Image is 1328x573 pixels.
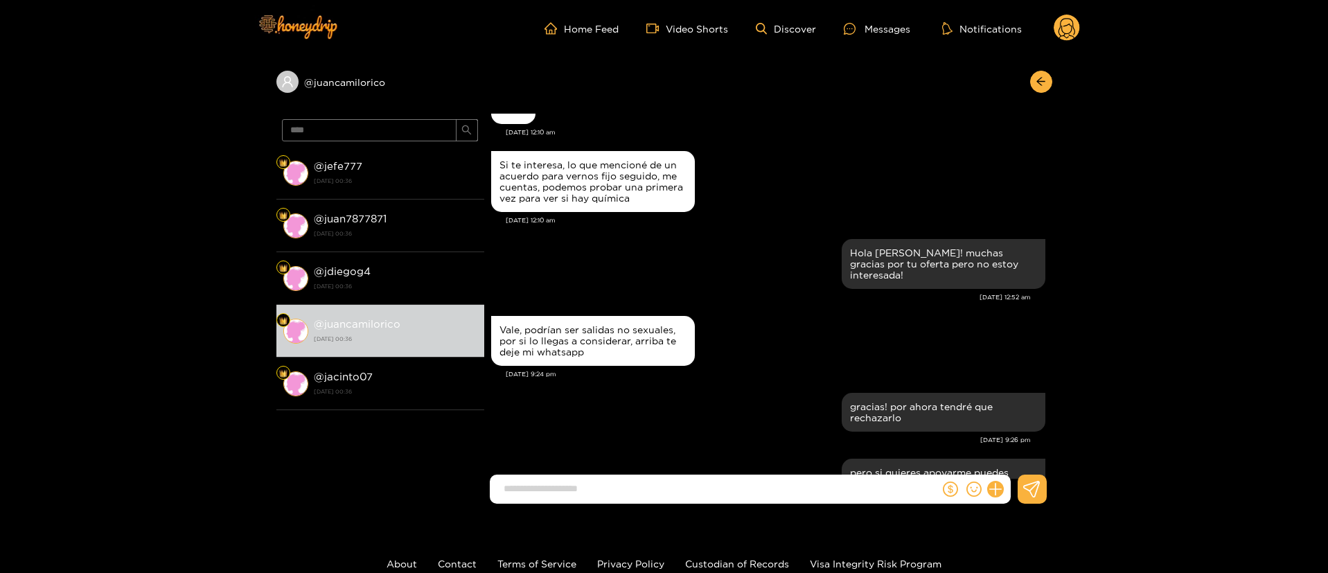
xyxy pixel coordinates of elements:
img: conversation [283,319,308,344]
strong: @ jefe777 [314,160,362,172]
div: Messages [844,21,910,37]
a: Home Feed [545,22,619,35]
img: conversation [283,161,308,186]
a: Custodian of Records [685,558,789,569]
img: Fan Level [279,211,287,220]
a: Terms of Service [497,558,576,569]
strong: [DATE] 00:36 [314,227,477,240]
button: Notifications [938,21,1026,35]
img: conversation [283,266,308,291]
span: search [461,125,472,136]
strong: @ juancamilorico [314,318,400,330]
div: [DATE] 9:26 pm [491,435,1031,445]
strong: @ juan7877871 [314,213,387,224]
strong: @ jacinto07 [314,371,373,382]
span: smile [966,482,982,497]
strong: [DATE] 00:36 [314,333,477,345]
a: Privacy Policy [597,558,664,569]
div: @juancamilorico [276,71,484,93]
strong: [DATE] 00:36 [314,175,477,187]
span: home [545,22,564,35]
div: Hola [PERSON_NAME]! muchas gracias por tu oferta pero no estoy interesada! [850,247,1037,281]
img: Fan Level [279,159,287,167]
div: Si te interesa, lo que mencioné de un acuerdo para vernos fijo seguido, me cuentas, podemos proba... [499,159,687,204]
div: [DATE] 12:10 am [506,215,1045,225]
span: arrow-left [1036,76,1046,88]
div: pero si quieres apoyarme puedes comprar mis fotos y podemos hablar por aqui [850,467,1037,500]
strong: [DATE] 00:36 [314,385,477,398]
img: conversation [283,371,308,396]
div: Jul. 5, 9:26 pm [842,393,1045,432]
img: Fan Level [279,317,287,325]
div: Jul. 5, 12:10 am [491,151,695,212]
div: gracias! por ahora tendré que rechazarlo [850,401,1037,423]
div: [DATE] 9:24 pm [506,369,1045,379]
a: About [387,558,417,569]
button: arrow-left [1030,71,1052,93]
strong: @ jdiegog4 [314,265,371,277]
span: video-camera [646,22,666,35]
img: Fan Level [279,264,287,272]
a: Visa Integrity Risk Program [810,558,941,569]
a: Discover [756,23,816,35]
span: dollar [943,482,958,497]
div: [DATE] 12:10 am [506,127,1045,137]
div: Vale, podrían ser salidas no sexuales, por si lo llegas a considerar, arriba te deje mi whatsapp [499,324,687,358]
a: Contact [438,558,477,569]
button: dollar [940,479,961,500]
strong: [DATE] 00:36 [314,280,477,292]
a: Video Shorts [646,22,728,35]
img: conversation [283,213,308,238]
div: [DATE] 12:52 am [491,292,1031,302]
img: Fan Level [279,369,287,378]
div: Jul. 6, 4:02 am [842,459,1045,509]
span: user [281,76,294,88]
button: search [456,119,478,141]
div: Jul. 5, 9:24 pm [491,316,695,366]
div: Jul. 5, 12:52 am [842,239,1045,289]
